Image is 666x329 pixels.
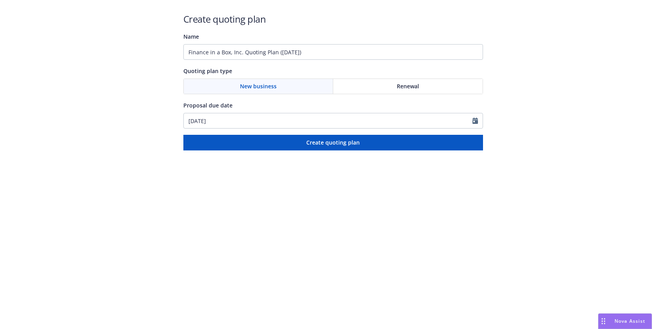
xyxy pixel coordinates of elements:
div: Drag to move [599,314,608,329]
h1: Create quoting plan [183,13,483,25]
button: Create quoting plan [183,135,483,150]
span: Create quoting plan [306,139,360,146]
button: Nova Assist [598,313,652,329]
span: Renewal [397,82,419,90]
svg: Calendar [472,118,478,124]
span: New business [240,82,277,90]
span: Proposal due date [183,102,233,109]
span: Quoting plan type [183,67,232,75]
input: Quoting plan name [183,44,483,60]
input: MM/DD/YYYY [184,113,472,128]
span: Nova Assist [614,318,645,324]
span: Name [183,33,199,40]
